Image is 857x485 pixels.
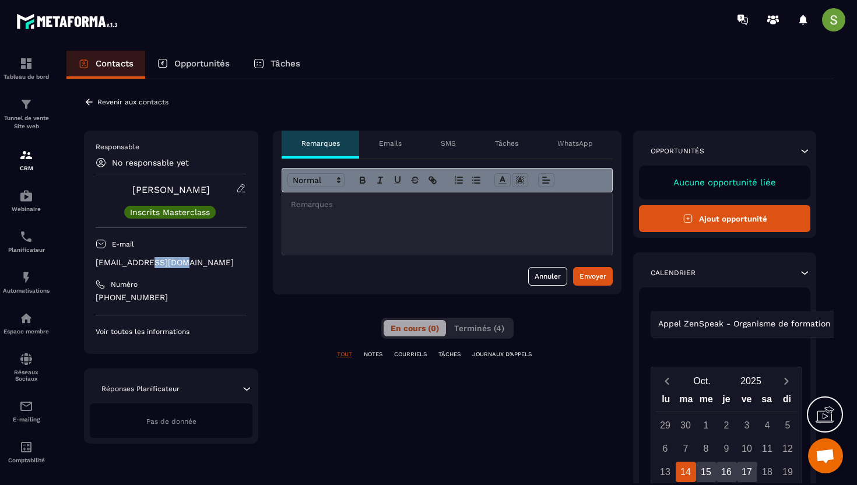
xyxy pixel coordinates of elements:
[3,206,50,212] p: Webinaire
[364,350,382,359] p: NOTES
[757,391,777,412] div: sa
[716,415,737,435] div: 2
[454,324,504,333] span: Terminés (4)
[19,399,33,413] img: email
[757,415,778,435] div: 4
[19,270,33,284] img: automations
[145,51,241,79] a: Opportunités
[757,462,778,482] div: 18
[391,324,439,333] span: En cours (0)
[271,58,300,69] p: Tâches
[174,58,230,69] p: Opportunités
[132,184,210,195] a: [PERSON_NAME]
[3,165,50,171] p: CRM
[736,391,757,412] div: ve
[96,292,247,303] p: [PHONE_NUMBER]
[655,318,833,331] span: Appel ZenSpeak - Organisme de formation
[3,416,50,423] p: E-mailing
[696,415,716,435] div: 1
[96,257,247,268] p: [EMAIL_ADDRESS][DOMAIN_NAME]
[778,462,798,482] div: 19
[384,320,446,336] button: En cours (0)
[337,350,352,359] p: TOUT
[146,417,196,426] span: Pas de donnée
[3,48,50,89] a: formationformationTableau de bord
[676,415,696,435] div: 30
[3,73,50,80] p: Tableau de bord
[111,280,138,289] p: Numéro
[19,189,33,203] img: automations
[3,180,50,221] a: automationsautomationsWebinaire
[557,139,593,148] p: WhatsApp
[19,440,33,454] img: accountant
[394,350,427,359] p: COURRIELS
[3,431,50,472] a: accountantaccountantComptabilité
[447,320,511,336] button: Terminés (4)
[716,438,737,459] div: 9
[96,327,247,336] p: Voir toutes les informations
[808,438,843,473] div: Ouvrir le chat
[778,438,798,459] div: 12
[676,391,697,412] div: ma
[3,114,50,131] p: Tunnel de vente Site web
[3,89,50,139] a: formationformationTunnel de vente Site web
[19,57,33,71] img: formation
[696,391,716,412] div: me
[737,415,757,435] div: 3
[651,177,799,188] p: Aucune opportunité liée
[777,391,797,412] div: di
[639,205,810,232] button: Ajout opportunité
[3,262,50,303] a: automationsautomationsAutomatisations
[651,146,704,156] p: Opportunités
[655,438,676,459] div: 6
[677,371,726,391] button: Open months overlay
[101,384,180,393] p: Réponses Planificateur
[726,371,775,391] button: Open years overlay
[3,457,50,463] p: Comptabilité
[3,139,50,180] a: formationformationCRM
[16,10,121,32] img: logo
[778,415,798,435] div: 5
[573,267,613,286] button: Envoyer
[472,350,532,359] p: JOURNAUX D'APPELS
[655,462,676,482] div: 13
[757,438,778,459] div: 11
[3,343,50,391] a: social-networksocial-networkRéseaux Sociaux
[651,268,696,277] p: Calendrier
[3,221,50,262] a: schedulerschedulerPlanificateur
[96,142,247,152] p: Responsable
[656,391,676,412] div: lu
[379,139,402,148] p: Emails
[3,391,50,431] a: emailemailE-mailing
[3,287,50,294] p: Automatisations
[579,270,606,282] div: Envoyer
[66,51,145,79] a: Contacts
[19,311,33,325] img: automations
[676,462,696,482] div: 14
[696,462,716,482] div: 15
[130,208,210,216] p: Inscrits Masterclass
[241,51,312,79] a: Tâches
[112,158,189,167] p: No responsable yet
[441,139,456,148] p: SMS
[696,438,716,459] div: 8
[19,352,33,366] img: social-network
[3,303,50,343] a: automationsautomationsEspace membre
[737,438,757,459] div: 10
[655,415,676,435] div: 29
[96,58,134,69] p: Contacts
[19,97,33,111] img: formation
[495,139,518,148] p: Tâches
[3,328,50,335] p: Espace membre
[656,373,677,389] button: Previous month
[19,148,33,162] img: formation
[716,462,737,482] div: 16
[3,369,50,382] p: Réseaux Sociaux
[301,139,340,148] p: Remarques
[775,373,797,389] button: Next month
[737,462,757,482] div: 17
[716,391,737,412] div: je
[19,230,33,244] img: scheduler
[833,318,842,331] input: Search for option
[676,438,696,459] div: 7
